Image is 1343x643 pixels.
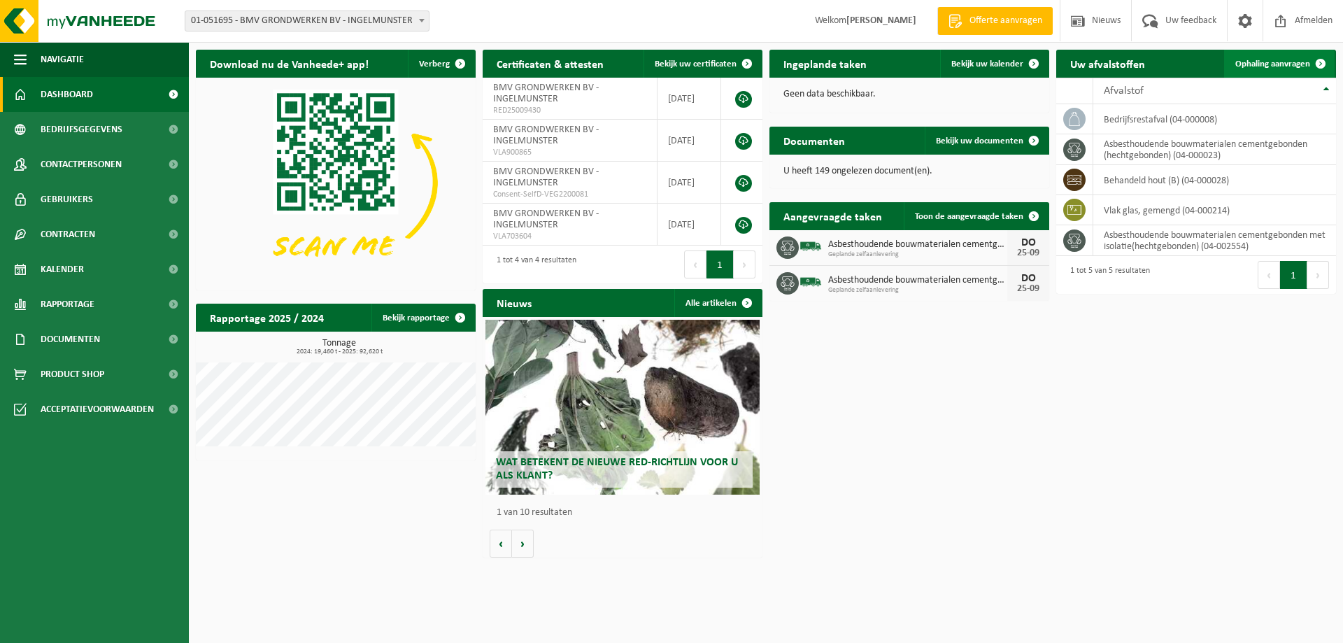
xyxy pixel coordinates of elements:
button: Volgende [512,530,534,558]
span: Navigatie [41,42,84,77]
span: Asbesthoudende bouwmaterialen cementgebonden (hechtgebonden) [828,275,1007,286]
button: 1 [1280,261,1307,289]
span: Consent-SelfD-VEG2200081 [493,189,646,200]
img: BL-SO-LV [799,270,823,294]
p: 1 van 10 resultaten [497,508,755,518]
td: [DATE] [658,162,721,204]
div: 25-09 [1014,248,1042,258]
span: BMV GRONDWERKEN BV - INGELMUNSTER [493,209,599,230]
div: 1 tot 5 van 5 resultaten [1063,260,1150,290]
a: Wat betekent de nieuwe RED-richtlijn voor u als klant? [485,320,760,495]
div: 25-09 [1014,284,1042,294]
h2: Nieuws [483,289,546,316]
span: Bedrijfsgegevens [41,112,122,147]
span: 2024: 19,460 t - 2025: 92,620 t [203,348,476,355]
span: BMV GRONDWERKEN BV - INGELMUNSTER [493,125,599,146]
strong: [PERSON_NAME] [846,15,916,26]
td: behandeld hout (B) (04-000028) [1093,165,1336,195]
span: Afvalstof [1104,85,1144,97]
h2: Uw afvalstoffen [1056,50,1159,77]
span: Toon de aangevraagde taken [915,212,1023,221]
a: Alle artikelen [674,289,761,317]
a: Offerte aanvragen [937,7,1053,35]
img: BL-SO-LV [799,234,823,258]
a: Bekijk uw certificaten [644,50,761,78]
td: asbesthoudende bouwmaterialen cementgebonden met isolatie(hechtgebonden) (04-002554) [1093,225,1336,256]
td: bedrijfsrestafval (04-000008) [1093,104,1336,134]
span: Bekijk uw certificaten [655,59,737,69]
td: vlak glas, gemengd (04-000214) [1093,195,1336,225]
span: Bekijk uw documenten [936,136,1023,146]
button: Next [1307,261,1329,289]
button: 1 [706,250,734,278]
span: Asbesthoudende bouwmaterialen cementgebonden (hechtgebonden) [828,239,1007,250]
h2: Rapportage 2025 / 2024 [196,304,338,331]
button: Vorige [490,530,512,558]
span: Product Shop [41,357,104,392]
span: Dashboard [41,77,93,112]
span: Kalender [41,252,84,287]
span: Wat betekent de nieuwe RED-richtlijn voor u als klant? [496,457,738,481]
a: Toon de aangevraagde taken [904,202,1048,230]
h3: Tonnage [203,339,476,355]
h2: Documenten [769,127,859,154]
button: Next [734,250,755,278]
div: DO [1014,273,1042,284]
span: Rapportage [41,287,94,322]
button: Previous [1258,261,1280,289]
span: Acceptatievoorwaarden [41,392,154,427]
span: Ophaling aanvragen [1235,59,1310,69]
span: RED25009430 [493,105,646,116]
img: Download de VHEPlus App [196,78,476,288]
p: Geen data beschikbaar. [783,90,1035,99]
button: Verberg [408,50,474,78]
h2: Aangevraagde taken [769,202,896,229]
span: Bekijk uw kalender [951,59,1023,69]
a: Ophaling aanvragen [1224,50,1335,78]
span: VLA900865 [493,147,646,158]
div: DO [1014,237,1042,248]
td: [DATE] [658,78,721,120]
p: U heeft 149 ongelezen document(en). [783,167,1035,176]
button: Previous [684,250,706,278]
span: Geplande zelfaanlevering [828,250,1007,259]
span: VLA703604 [493,231,646,242]
span: BMV GRONDWERKEN BV - INGELMUNSTER [493,83,599,104]
span: Contactpersonen [41,147,122,182]
a: Bekijk rapportage [371,304,474,332]
div: 1 tot 4 van 4 resultaten [490,249,576,280]
a: Bekijk uw documenten [925,127,1048,155]
a: Bekijk uw kalender [940,50,1048,78]
span: BMV GRONDWERKEN BV - INGELMUNSTER [493,167,599,188]
h2: Certificaten & attesten [483,50,618,77]
span: Geplande zelfaanlevering [828,286,1007,295]
td: [DATE] [658,120,721,162]
span: Documenten [41,322,100,357]
span: Offerte aanvragen [966,14,1046,28]
span: Verberg [419,59,450,69]
td: [DATE] [658,204,721,246]
td: asbesthoudende bouwmaterialen cementgebonden (hechtgebonden) (04-000023) [1093,134,1336,165]
span: Contracten [41,217,95,252]
span: 01-051695 - BMV GRONDWERKEN BV - INGELMUNSTER [185,10,429,31]
span: 01-051695 - BMV GRONDWERKEN BV - INGELMUNSTER [185,11,429,31]
span: Gebruikers [41,182,93,217]
h2: Download nu de Vanheede+ app! [196,50,383,77]
h2: Ingeplande taken [769,50,881,77]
